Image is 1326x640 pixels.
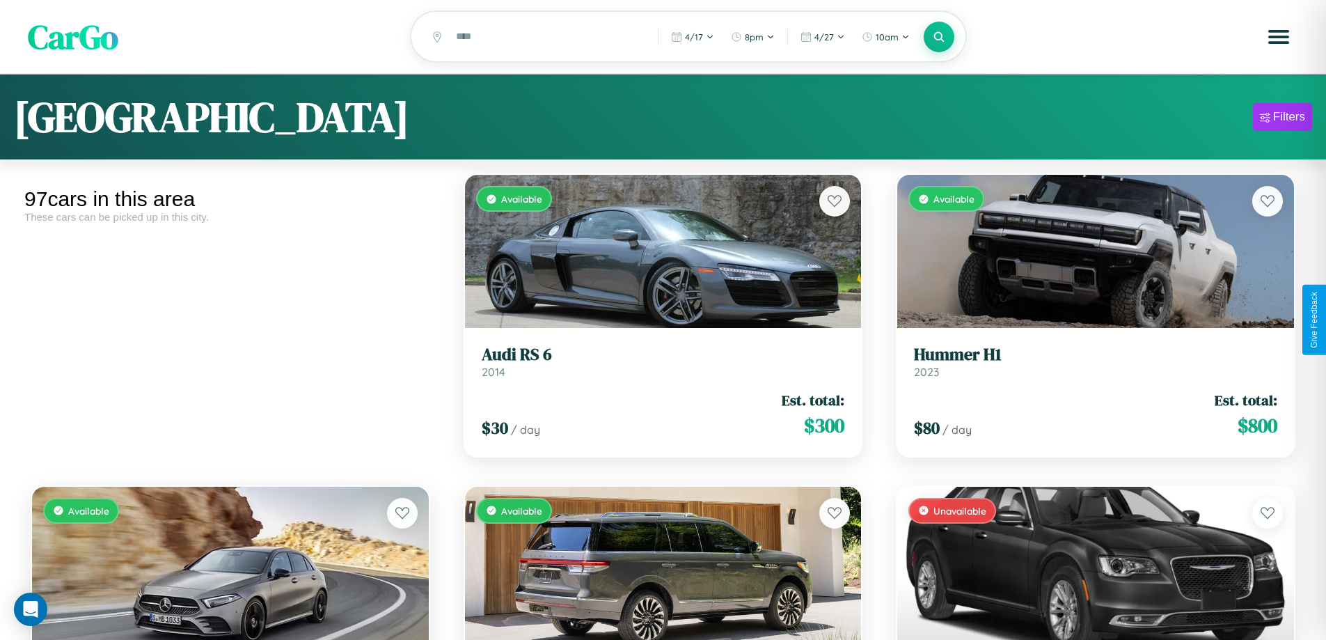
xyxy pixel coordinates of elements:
span: $ 300 [804,412,844,439]
button: 8pm [724,26,782,48]
button: 10am [855,26,917,48]
span: Unavailable [933,505,986,517]
span: CarGo [28,14,118,60]
span: Est. total: [782,390,844,410]
span: $ 80 [914,416,940,439]
span: Est. total: [1215,390,1277,410]
span: / day [942,423,972,437]
h3: Hummer H1 [914,345,1277,365]
button: Open menu [1259,17,1298,56]
span: Available [501,505,542,517]
div: Give Feedback [1309,292,1319,348]
span: Available [933,193,974,205]
div: Open Intercom Messenger [14,593,47,626]
a: Audi RS 62014 [482,345,845,379]
a: Hummer H12023 [914,345,1277,379]
span: 4 / 27 [814,31,834,42]
span: $ 800 [1238,412,1277,439]
span: Available [501,193,542,205]
span: 2014 [482,365,505,379]
span: 4 / 17 [685,31,703,42]
span: 10am [876,31,899,42]
h1: [GEOGRAPHIC_DATA] [14,88,409,146]
button: 4/17 [664,26,721,48]
span: 2023 [914,365,939,379]
span: 8pm [745,31,764,42]
span: $ 30 [482,416,508,439]
span: / day [511,423,540,437]
span: Available [68,505,109,517]
div: 97 cars in this area [24,187,436,211]
button: Filters [1253,103,1312,131]
h3: Audi RS 6 [482,345,845,365]
div: These cars can be picked up in this city. [24,211,436,223]
div: Filters [1273,110,1305,124]
button: 4/27 [794,26,852,48]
